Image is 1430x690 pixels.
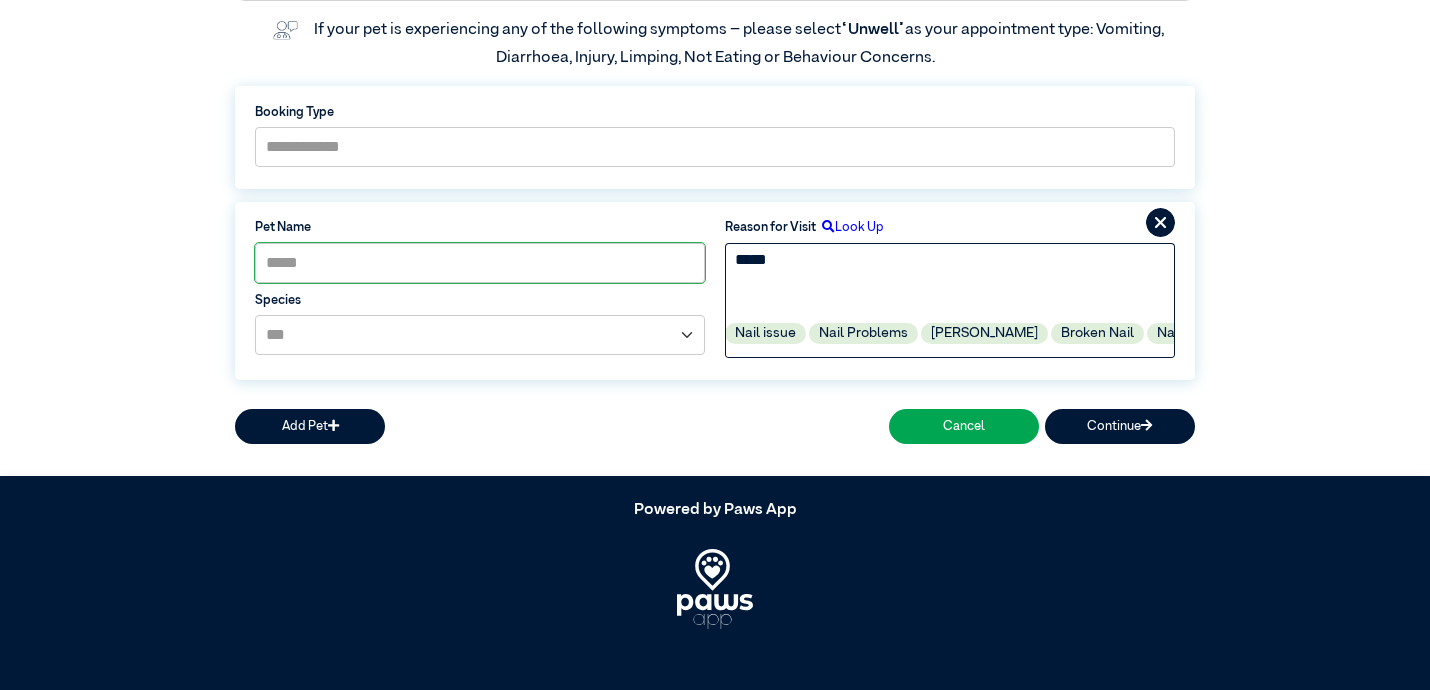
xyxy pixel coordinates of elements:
[725,218,816,237] label: Reason for Visit
[266,14,304,46] img: vet
[1051,323,1144,344] label: Broken Nail
[314,22,1167,66] label: If your pet is experiencing any of the following symptoms – please select as your appointment typ...
[921,323,1048,344] label: [PERSON_NAME]
[255,218,705,237] label: Pet Name
[725,323,806,344] label: Nail issue
[255,103,1175,122] label: Booking Type
[809,323,918,344] label: Nail Problems
[816,218,884,237] label: Look Up
[1045,409,1195,444] button: Continue
[841,22,905,38] span: “Unwell”
[235,409,385,444] button: Add Pet
[1147,323,1220,344] label: Nail Clip
[677,549,754,629] img: PawsApp
[235,501,1195,520] h5: Powered by Paws App
[889,409,1039,444] button: Cancel
[255,291,705,310] label: Species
